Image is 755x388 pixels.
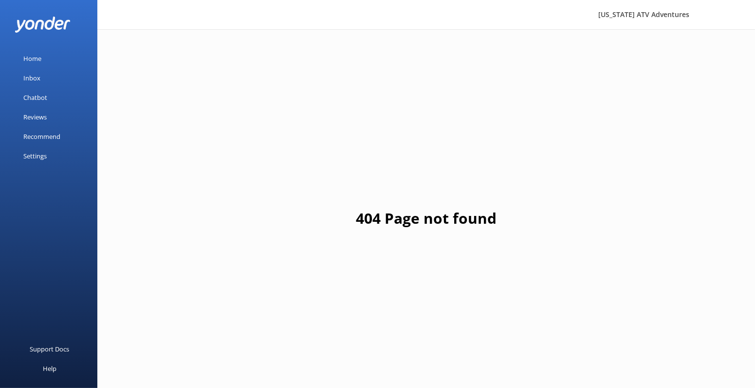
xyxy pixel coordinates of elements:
img: yonder-white-logo.png [15,17,71,33]
div: Reviews [23,107,47,127]
span: [US_STATE] ATV Adventures [598,10,689,19]
div: Support Docs [30,339,70,359]
h1: 404 Page not found [356,207,497,230]
div: Help [43,359,56,378]
div: Chatbot [23,88,47,107]
div: Recommend [23,127,60,146]
div: Home [23,49,41,68]
div: Inbox [23,68,40,88]
div: Settings [23,146,47,166]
